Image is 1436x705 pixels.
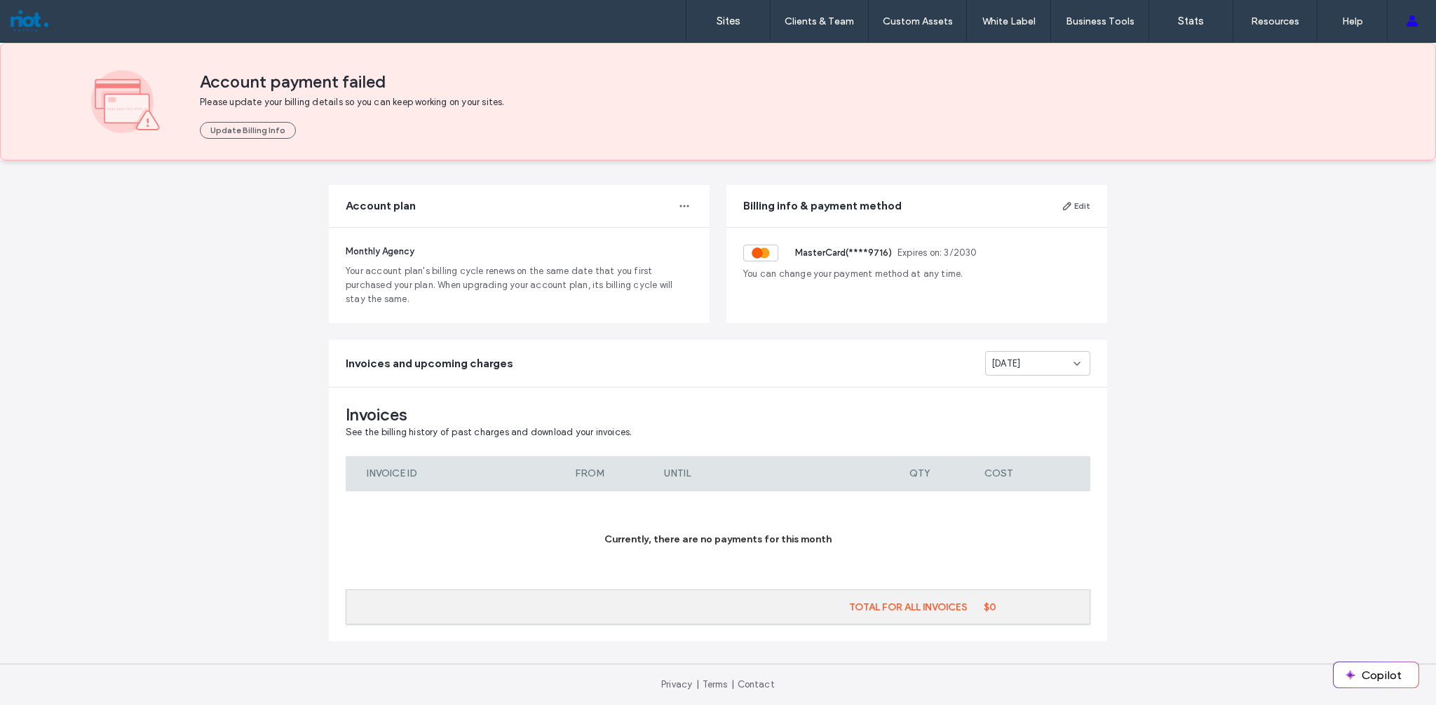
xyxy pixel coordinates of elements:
[661,679,692,690] a: Privacy
[346,246,414,256] span: Monthly Agency
[1062,198,1090,214] button: Edit
[346,404,1090,425] span: Invoices
[1178,15,1204,27] label: Stats
[984,467,1013,479] span: COST
[909,467,930,479] span: QTY
[978,601,1090,613] label: $0
[346,356,513,371] span: Invoices and upcoming charges
[664,467,691,479] span: UNTIL
[1251,15,1299,27] label: Resources
[367,467,417,479] span: INVOICE ID
[346,198,416,214] span: Account plan
[743,198,902,214] span: Billing info & payment method
[346,427,632,437] span: See the billing history of past charges and download your invoices.
[1334,662,1418,687] button: Copilot
[785,15,854,27] label: Clients & Team
[991,357,1020,371] span: [DATE]
[849,601,968,613] span: TOTAL FOR ALL INVOICES
[200,95,561,109] span: Please update your billing details so you can keep working on your sites.
[32,10,61,22] span: Help
[703,679,728,690] a: Terms
[1066,15,1134,27] label: Business Tools
[717,15,740,27] label: Sites
[897,246,977,260] span: Expires on: 3 / 2030
[731,679,734,690] span: |
[200,71,1345,93] span: Account payment failed
[696,679,699,690] span: |
[743,267,1090,281] span: You can change your payment method at any time.
[795,246,892,260] span: MasterCard (**** 9716 )
[200,122,296,139] button: Update Billing Info
[575,467,604,479] span: FROM
[982,15,1036,27] label: White Label
[346,264,693,306] span: Your account plan's billing cycle renews on the same date that you first purchased your plan. Whe...
[883,15,953,27] label: Custom Assets
[604,533,832,545] span: Currently, there are no payments for this month
[738,679,775,690] a: Contact
[1342,15,1363,27] label: Help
